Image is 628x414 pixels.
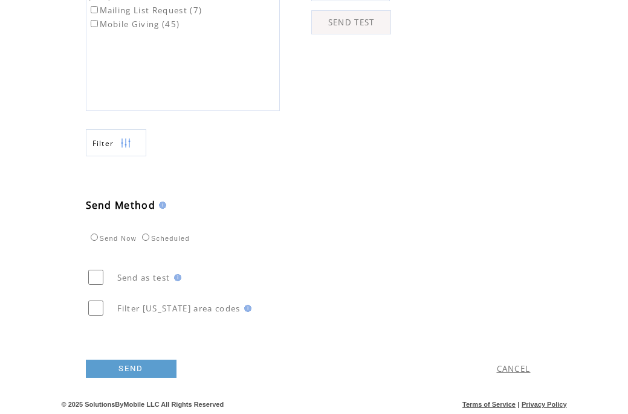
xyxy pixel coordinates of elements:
[62,401,224,408] span: © 2025 SolutionsByMobile LLC All Rights Reserved
[170,274,181,281] img: help.gif
[142,234,149,241] input: Scheduled
[155,202,166,209] img: help.gif
[91,234,98,241] input: Send Now
[117,303,241,314] span: Filter [US_STATE] area codes
[120,130,131,157] img: filters.png
[86,199,156,212] span: Send Method
[88,235,137,242] label: Send Now
[117,272,170,283] span: Send as test
[92,138,114,148] span: Show filters
[86,129,146,156] a: Filter
[91,20,98,27] input: Mobile Giving (45)
[241,305,251,312] img: help.gif
[139,235,190,242] label: Scheduled
[497,363,531,374] a: CANCEL
[88,19,180,30] label: Mobile Giving (45)
[517,401,519,408] span: |
[91,6,98,13] input: Mailing List Request (7)
[311,10,391,34] a: SEND TEST
[86,360,176,378] a: SEND
[88,5,202,16] label: Mailing List Request (7)
[522,401,567,408] a: Privacy Policy
[462,401,516,408] a: Terms of Service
